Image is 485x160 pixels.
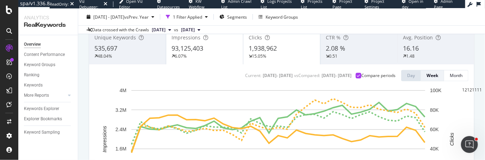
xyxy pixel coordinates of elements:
[406,53,415,59] div: 1.48
[249,34,262,41] span: Clicks
[256,11,301,23] button: Keyword Groups
[98,53,112,59] div: 48.04%
[157,4,180,9] span: Datasources
[102,126,107,152] text: Impressions
[181,27,195,33] span: 2024 Jul. 27th
[24,82,73,89] a: Keywords
[430,88,442,93] text: 100K
[24,51,65,58] div: Content Performance
[430,107,439,113] text: 80K
[24,71,73,79] a: Ranking
[462,87,465,93] div: 1
[24,105,73,113] a: Keywords Explorer
[84,11,157,23] button: [DATE] - [DATE]vsPrev. Year
[93,14,124,20] span: [DATE] - [DATE]
[172,44,203,52] span: 93,125,403
[24,14,72,21] div: Analytics
[24,51,73,58] a: Content Performance
[467,87,470,93] div: 1
[24,71,39,79] div: Ranking
[172,34,200,41] span: Impressions
[263,72,293,78] div: [DATE] - [DATE]
[470,87,472,93] div: 2
[24,41,41,48] div: Overview
[449,133,455,146] text: Clicks
[94,34,136,41] span: Unique Keywords
[403,34,433,41] span: Avg. Position
[361,72,396,78] div: Compare periods
[50,1,69,7] div: ReadOnly:
[427,72,438,78] div: Week
[403,44,419,52] span: 16.16
[329,53,337,59] div: 0.51
[227,14,247,20] span: Segments
[116,146,126,152] text: 1.6M
[430,127,439,132] text: 60K
[477,87,479,93] div: 1
[24,129,60,136] div: Keyword Sampling
[294,72,320,78] div: vs Compared :
[245,72,261,78] div: Current:
[465,87,467,93] div: 2
[94,44,117,52] span: 535,697
[120,88,126,93] text: 4M
[174,27,178,33] span: vs
[326,44,345,52] span: 2.08 %
[252,53,266,59] div: 15.05%
[461,136,478,153] iframe: Intercom live chat
[24,115,73,123] a: Explorer Bookmarks
[249,44,277,52] span: 1,938,962
[173,14,202,20] div: 1 Filter Applied
[266,14,298,20] div: Keyword Groups
[92,27,149,33] div: Data crossed with the Crawls
[24,21,72,29] div: RealKeywords
[24,92,66,99] a: More Reports
[116,107,126,113] text: 3.2M
[407,72,415,78] div: Day
[124,14,149,20] span: vs Prev. Year
[472,87,474,93] div: 1
[24,41,73,48] a: Overview
[152,27,166,33] span: 2025 Jul. 31st
[149,26,174,34] button: [DATE]
[24,115,62,123] div: Explorer Bookmarks
[24,61,73,69] a: Keyword Groups
[474,87,477,93] div: 1
[178,26,203,34] button: [DATE]
[116,127,126,132] text: 2.4M
[24,105,59,113] div: Keywords Explorer
[421,70,444,81] button: Week
[163,11,211,23] button: 1 Filter Applied
[322,72,352,78] div: [DATE] - [DATE]
[24,61,55,69] div: Keyword Groups
[24,82,43,89] div: Keywords
[24,92,49,99] div: More Reports
[326,34,341,41] span: CTR %
[444,70,468,81] button: Month
[401,70,421,81] button: Day
[24,129,73,136] a: Keyword Sampling
[175,53,187,59] div: 6.07%
[430,146,439,152] text: 40K
[217,11,250,23] button: Segments
[450,72,462,78] div: Month
[479,87,482,93] div: 1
